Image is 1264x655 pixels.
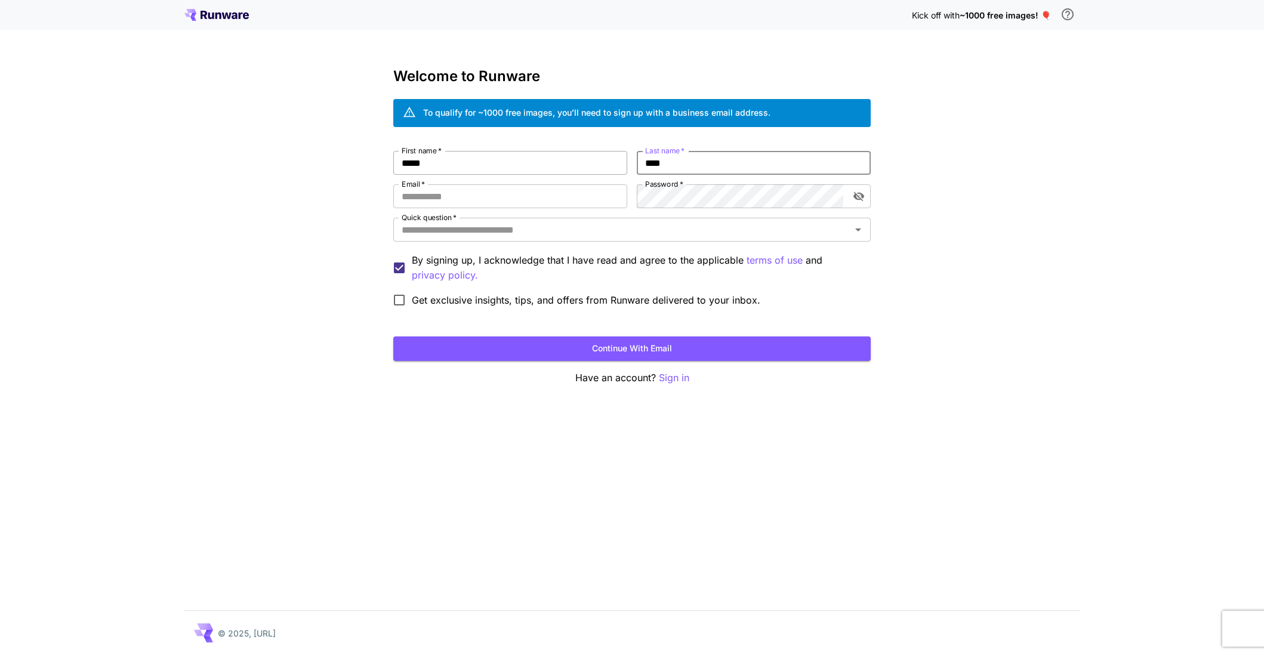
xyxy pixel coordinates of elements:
[412,253,861,283] p: By signing up, I acknowledge that I have read and agree to the applicable and
[393,336,871,361] button: Continue with email
[747,253,803,268] p: terms of use
[412,293,760,307] span: Get exclusive insights, tips, and offers from Runware delivered to your inbox.
[850,221,867,238] button: Open
[848,186,870,207] button: toggle password visibility
[393,68,871,85] h3: Welcome to Runware
[645,146,685,156] label: Last name
[412,268,478,283] button: By signing up, I acknowledge that I have read and agree to the applicable terms of use and
[402,179,425,189] label: Email
[960,10,1051,20] span: ~1000 free images! 🎈
[645,179,683,189] label: Password
[1056,2,1080,26] button: In order to qualify for free credit, you need to sign up with a business email address and click ...
[747,253,803,268] button: By signing up, I acknowledge that I have read and agree to the applicable and privacy policy.
[659,370,689,385] button: Sign in
[912,10,960,20] span: Kick off with
[412,268,478,283] p: privacy policy.
[218,627,276,639] p: © 2025, [URL]
[423,106,770,119] div: To qualify for ~1000 free images, you’ll need to sign up with a business email address.
[402,212,457,223] label: Quick question
[393,370,871,385] p: Have an account?
[402,146,442,156] label: First name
